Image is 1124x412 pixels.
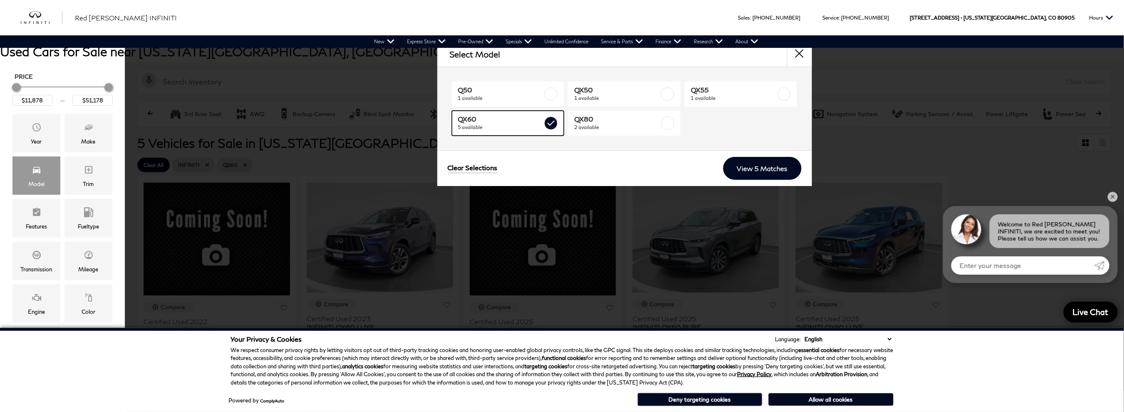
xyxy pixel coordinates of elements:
div: TransmissionTransmission [12,242,60,280]
strong: targeting cookies [525,363,568,370]
div: Powered by [229,398,285,403]
span: Engine [32,290,42,307]
a: QX551 available [685,82,797,107]
button: Deny targeting cookies [638,393,762,406]
div: ModelModel [12,156,60,195]
a: Submit [1094,256,1109,275]
div: Engine [28,307,45,316]
span: 5 available [458,123,543,132]
div: EngineEngine [12,284,60,323]
div: Trim [83,179,94,189]
div: FueltypeFueltype [65,199,112,237]
span: 2 available [574,123,659,132]
div: Make [82,137,96,146]
span: Q50 [458,86,543,94]
select: Language Select [803,335,893,343]
span: 1 available [574,94,659,102]
span: 1 available [458,94,543,102]
a: Specials [499,35,538,48]
a: Privacy Policy [737,371,772,377]
a: QX501 available [568,82,680,107]
span: Red [PERSON_NAME] INFINITI [75,14,177,22]
div: MileageMileage [65,242,112,280]
span: Transmission [32,248,42,265]
div: Fueltype [78,222,99,231]
div: Color [82,307,95,316]
img: Agent profile photo [951,214,981,244]
span: QX80 [574,115,659,123]
span: Live Chat [1069,307,1113,317]
a: [PHONE_NUMBER] [752,15,800,21]
a: Live Chat [1064,302,1118,323]
a: Express Store [401,35,452,48]
h5: Price [15,73,110,80]
strong: Arbitration Provision [816,371,868,377]
img: INFINITI [21,11,62,25]
span: Model [32,163,42,179]
a: Finance [649,35,687,48]
a: infiniti [21,11,62,25]
div: FeaturesFeatures [12,199,60,237]
a: ComplyAuto [261,398,285,403]
a: View 5 Matches [723,157,801,180]
strong: analytics cookies [342,363,384,370]
span: QX60 [458,115,543,123]
div: Transmission [21,265,52,274]
span: QX50 [574,86,659,94]
input: Minimum [12,95,52,106]
a: Pre-Owned [452,35,499,48]
button: close [787,42,812,67]
div: Features [26,222,47,231]
div: BodystyleBodystyle [12,327,60,365]
div: YearYear [12,114,60,152]
p: We respect consumer privacy rights by letting visitors opt out of third-party tracking cookies an... [231,346,893,387]
a: Clear Selections [448,164,498,174]
a: Service & Parts [595,35,649,48]
span: Features [32,205,42,222]
span: Trim [84,163,94,179]
div: Model [28,179,45,189]
a: QX605 available [452,111,564,136]
div: Minimum Price [12,83,20,92]
a: Q501 available [452,82,564,107]
strong: functional cookies [542,355,586,361]
a: Research [687,35,729,48]
span: Mileage [84,248,94,265]
a: About [729,35,764,48]
input: Maximum [72,95,113,106]
span: Make [84,120,94,137]
span: QX55 [691,86,776,94]
span: Service [822,15,839,21]
h2: Select Model [450,50,501,59]
nav: Main Navigation [368,35,764,48]
div: Language: [775,337,801,342]
div: MakeMake [65,114,112,152]
span: Year [32,120,42,137]
span: Your Privacy & Cookies [231,335,302,343]
div: ColorColor [65,284,112,323]
input: Enter your message [951,256,1094,275]
div: TrimTrim [65,156,112,195]
strong: essential cookies [799,347,840,353]
a: QX802 available [568,111,680,136]
strong: targeting cookies [693,363,736,370]
span: : [839,15,840,21]
a: [STREET_ADDRESS] • [US_STATE][GEOGRAPHIC_DATA], CO 80905 [910,15,1075,21]
a: Red [PERSON_NAME] INFINITI [75,13,177,23]
div: Price [12,80,113,106]
span: 1 available [691,94,776,102]
a: New [368,35,401,48]
span: Sales [738,15,750,21]
button: Allow all cookies [769,393,893,406]
div: Welcome to Red [PERSON_NAME] INFINITI, we are excited to meet you! Please tell us how we can assi... [990,214,1109,248]
div: Year [31,137,42,146]
a: [PHONE_NUMBER] [841,15,889,21]
span: Color [84,290,94,307]
div: Maximum Price [104,83,113,92]
div: Mileage [79,265,99,274]
span: : [750,15,751,21]
span: Fueltype [84,205,94,222]
a: Unlimited Confidence [538,35,595,48]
